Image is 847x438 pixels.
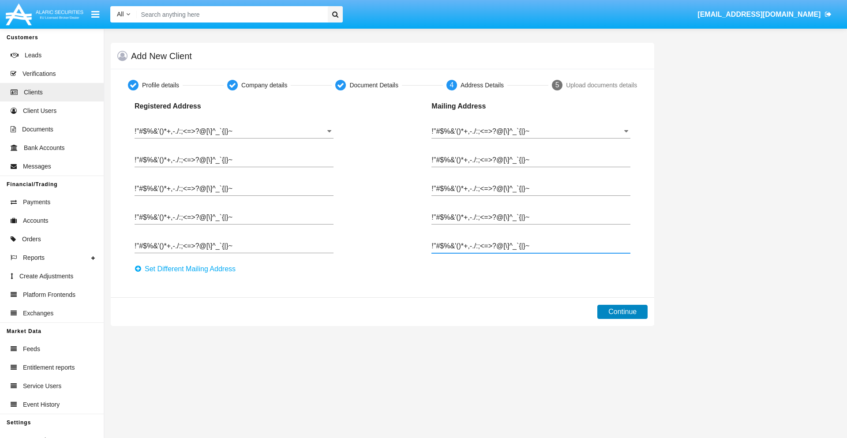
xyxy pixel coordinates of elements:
[23,344,40,354] span: Feeds
[22,125,53,134] span: Documents
[23,290,75,299] span: Platform Frontends
[22,235,41,244] span: Orders
[22,69,56,79] span: Verifications
[23,198,50,207] span: Payments
[697,11,821,18] span: [EMAIL_ADDRESS][DOMAIN_NAME]
[431,101,542,112] p: Mailing Address
[131,52,192,60] h5: Add New Client
[142,81,179,90] div: Profile details
[19,272,73,281] span: Create Adjustments
[135,101,245,112] p: Registered Address
[241,81,287,90] div: Company details
[23,253,45,262] span: Reports
[349,81,398,90] div: Document Details
[23,382,61,391] span: Service Users
[693,2,836,27] a: [EMAIL_ADDRESS][DOMAIN_NAME]
[597,305,648,319] button: Continue
[23,106,56,116] span: Client Users
[135,262,241,276] button: Set Different Mailing Address
[4,1,85,27] img: Logo image
[23,309,53,318] span: Exchanges
[23,162,51,171] span: Messages
[555,81,559,89] span: 5
[117,11,124,18] span: All
[137,6,325,22] input: Search
[23,363,75,372] span: Entitlement reports
[110,10,137,19] a: All
[23,216,49,225] span: Accounts
[25,51,41,60] span: Leads
[24,143,65,153] span: Bank Accounts
[450,81,454,89] span: 4
[461,81,504,90] div: Address Details
[24,88,43,97] span: Clients
[566,81,637,90] div: Upload documents details
[23,400,60,409] span: Event History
